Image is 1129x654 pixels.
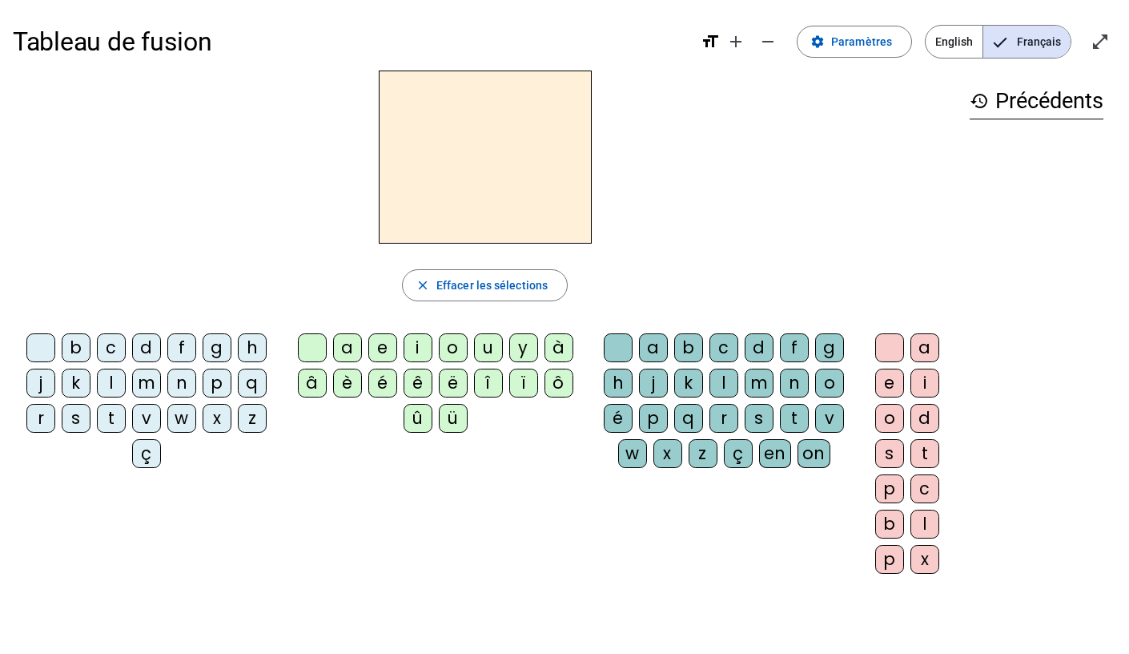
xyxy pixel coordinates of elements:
[298,369,327,398] div: â
[13,16,688,67] h1: Tableau de fusion
[639,404,668,433] div: p
[689,439,717,468] div: z
[97,404,126,433] div: t
[674,333,703,362] div: b
[97,369,126,398] div: l
[875,510,904,539] div: b
[983,26,1071,58] span: Français
[62,369,90,398] div: k
[604,404,633,433] div: é
[639,369,668,398] div: j
[759,439,791,468] div: en
[203,404,231,433] div: x
[653,439,682,468] div: x
[780,333,809,362] div: f
[26,369,55,398] div: j
[726,32,745,51] mat-icon: add
[910,369,939,398] div: i
[333,333,362,362] div: a
[815,404,844,433] div: v
[368,333,397,362] div: e
[724,439,753,468] div: ç
[97,333,126,362] div: c
[167,333,196,362] div: f
[875,404,904,433] div: o
[1091,32,1110,51] mat-icon: open_in_full
[910,439,939,468] div: t
[780,369,809,398] div: n
[132,333,161,362] div: d
[618,439,647,468] div: w
[758,32,777,51] mat-icon: remove
[474,369,503,398] div: î
[709,369,738,398] div: l
[875,545,904,574] div: p
[970,83,1103,119] h3: Précédents
[745,404,773,433] div: s
[797,26,912,58] button: Paramètres
[798,439,830,468] div: on
[132,404,161,433] div: v
[674,369,703,398] div: k
[402,269,568,301] button: Effacer les sélections
[62,333,90,362] div: b
[910,404,939,433] div: d
[203,333,231,362] div: g
[62,404,90,433] div: s
[815,369,844,398] div: o
[910,545,939,574] div: x
[333,369,362,398] div: è
[238,369,267,398] div: q
[709,333,738,362] div: c
[831,32,892,51] span: Paramètres
[926,26,982,58] span: English
[639,333,668,362] div: a
[910,510,939,539] div: l
[132,369,161,398] div: m
[132,439,161,468] div: ç
[404,404,432,433] div: û
[439,369,468,398] div: ë
[815,333,844,362] div: g
[709,404,738,433] div: r
[544,333,573,362] div: à
[810,34,825,49] mat-icon: settings
[875,369,904,398] div: e
[404,369,432,398] div: ê
[238,333,267,362] div: h
[509,333,538,362] div: y
[416,278,430,293] mat-icon: close
[439,404,468,433] div: ü
[26,404,55,433] div: r
[509,369,538,398] div: ï
[167,369,196,398] div: n
[544,369,573,398] div: ô
[436,276,548,295] span: Effacer les sélections
[910,474,939,503] div: c
[925,25,1071,59] mat-button-toggle-group: Language selection
[745,369,773,398] div: m
[474,333,503,362] div: u
[439,333,468,362] div: o
[1084,26,1116,58] button: Entrer en plein écran
[604,369,633,398] div: h
[167,404,196,433] div: w
[701,32,720,51] mat-icon: format_size
[404,333,432,362] div: i
[238,404,267,433] div: z
[752,26,784,58] button: Diminuer la taille de la police
[780,404,809,433] div: t
[745,333,773,362] div: d
[970,91,989,111] mat-icon: history
[203,369,231,398] div: p
[368,369,397,398] div: é
[910,333,939,362] div: a
[875,474,904,503] div: p
[720,26,752,58] button: Augmenter la taille de la police
[674,404,703,433] div: q
[875,439,904,468] div: s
